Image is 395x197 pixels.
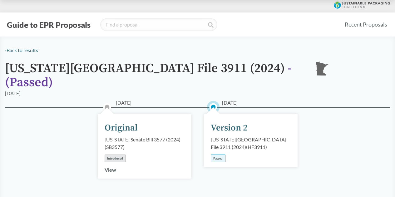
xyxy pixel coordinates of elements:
[342,17,390,32] a: Recent Proposals
[105,167,116,173] a: View
[105,155,126,162] div: Introduced
[211,121,248,135] div: Version 2
[222,99,238,106] span: [DATE]
[5,20,92,30] button: Guide to EPR Proposals
[105,136,185,151] div: [US_STATE] Senate Bill 3577 (2024) ( SB3577 )
[5,61,292,90] span: - ( Passed )
[116,99,131,106] span: [DATE]
[5,62,305,90] h1: [US_STATE][GEOGRAPHIC_DATA] File 3911 (2024)
[5,90,21,97] div: [DATE]
[5,47,38,53] a: ‹Back to results
[211,155,225,162] div: Passed
[105,121,138,135] div: Original
[100,18,217,31] input: Find a proposal
[211,136,291,151] div: [US_STATE][GEOGRAPHIC_DATA] File 3911 (2024) ( HF3911 )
